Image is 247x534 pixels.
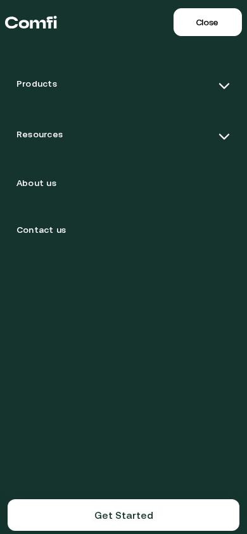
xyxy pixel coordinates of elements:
button: Close [174,8,242,36]
span: Products [16,78,57,94]
span: Resources [16,129,63,144]
a: Get Started [8,499,239,531]
span: About us [16,178,56,193]
span: Contact us [16,225,66,240]
img: arrow [218,130,231,143]
span: Close [196,17,218,27]
button: Get Started [94,509,153,521]
a: Contact us [6,211,241,253]
img: arrow [218,80,231,92]
a: About us [6,165,241,206]
a: Return to the top of the Comfi home page [5,3,57,41]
